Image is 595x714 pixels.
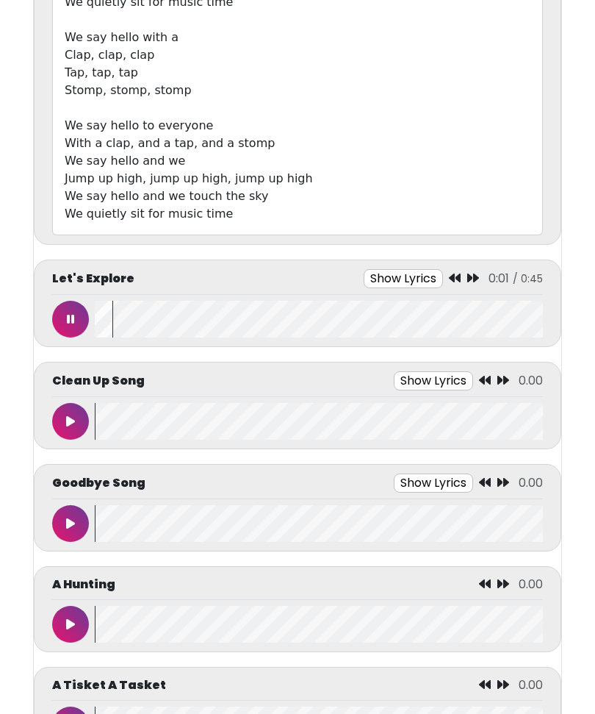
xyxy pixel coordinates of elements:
[52,474,145,492] p: Goodbye Song
[519,372,543,389] span: 0.00
[52,576,115,593] p: A Hunting
[394,474,473,493] button: Show Lyrics
[52,676,166,694] p: A Tisket A Tasket
[364,269,443,288] button: Show Lyrics
[519,676,543,693] span: 0.00
[519,576,543,593] span: 0.00
[488,270,509,287] span: 0:01
[394,371,473,390] button: Show Lyrics
[52,270,134,288] p: Let's Explore
[52,372,145,390] p: Clean Up Song
[519,474,543,491] span: 0.00
[513,271,543,286] span: / 0:45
